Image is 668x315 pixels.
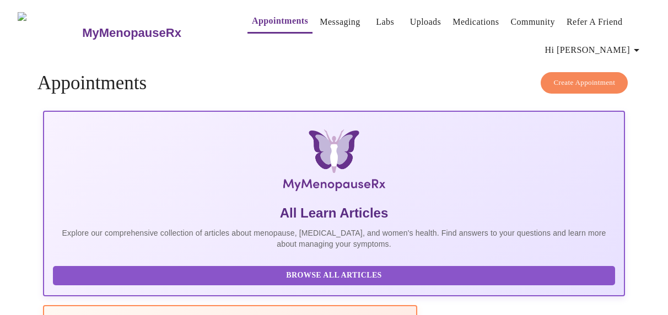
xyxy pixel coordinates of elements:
[53,227,615,249] p: Explore our comprehensive collection of articles about menopause, [MEDICAL_DATA], and women's hea...
[64,269,604,283] span: Browse All Articles
[53,204,615,222] h5: All Learn Articles
[37,72,631,94] h4: Appointments
[541,39,648,61] button: Hi [PERSON_NAME]
[506,11,559,33] button: Community
[53,270,618,279] a: Browse All Articles
[18,12,81,53] img: MyMenopauseRx Logo
[562,11,627,33] button: Refer a Friend
[368,11,403,33] button: Labs
[410,14,441,30] a: Uploads
[510,14,555,30] a: Community
[545,42,643,58] span: Hi [PERSON_NAME]
[140,129,527,195] img: MyMenopauseRx Logo
[406,11,446,33] button: Uploads
[82,26,181,40] h3: MyMenopauseRx
[541,72,628,94] button: Create Appointment
[376,14,394,30] a: Labs
[448,11,503,33] button: Medications
[81,14,225,52] a: MyMenopauseRx
[315,11,364,33] button: Messaging
[567,14,623,30] a: Refer a Friend
[553,77,615,89] span: Create Appointment
[452,14,499,30] a: Medications
[252,13,308,29] a: Appointments
[53,266,615,285] button: Browse All Articles
[320,14,360,30] a: Messaging
[247,10,313,34] button: Appointments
